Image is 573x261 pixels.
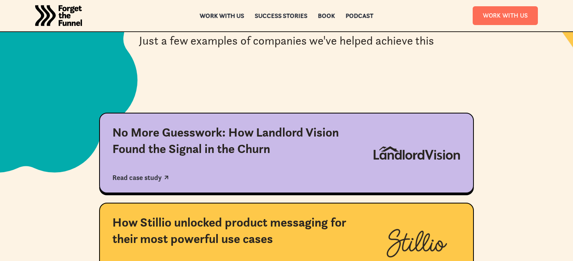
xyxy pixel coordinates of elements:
[99,113,474,193] a: No More Guesswork: How Landlord Vision Found the Signal in the ChurnRead case study
[346,13,374,18] a: Podcast
[139,33,434,49] div: Just a few examples of companies we've helped achieve this
[112,173,162,182] div: Read case study
[255,13,308,18] a: Success Stories
[200,13,244,18] a: Work with us
[318,13,335,18] a: Book
[112,214,360,247] div: How Stillio unlocked product messaging for their most powerful use cases
[112,124,360,157] div: No More Guesswork: How Landlord Vision Found the Signal in the Churn
[473,6,538,25] a: Work With Us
